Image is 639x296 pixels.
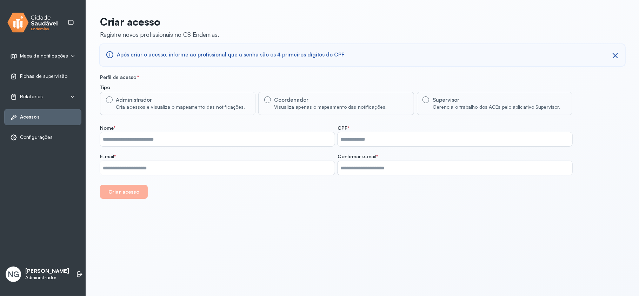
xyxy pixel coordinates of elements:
[338,153,378,160] span: Confirmar e-mail
[8,270,19,279] span: NG
[20,53,68,59] span: Mapa de notificações
[100,125,115,131] span: Nome
[20,73,67,79] span: Fichas de supervisão
[10,73,75,80] a: Fichas de supervisão
[100,31,219,38] div: Registre novos profissionais no CS Endemias.
[7,11,58,34] img: logo.svg
[116,96,245,103] div: Administrador
[20,134,53,140] span: Configurações
[433,96,560,103] div: Supervisor
[338,125,349,131] span: CPF
[25,275,69,281] p: Administrador
[100,74,572,80] div: Perfil de acesso
[433,103,560,110] div: Gerencia o trabalho dos ACEs pelo aplicativo Supervisor.
[100,185,148,199] button: Criar acesso
[100,153,116,160] span: E-mail
[116,103,245,110] div: Cria acessos e visualiza o mapeamento das notificações.
[10,134,75,141] a: Configurações
[117,52,344,58] span: Após criar o acesso, informe ao profissional que a senha são os 4 primeiros dígitos do CPF
[100,84,110,90] span: Tipo
[20,94,43,100] span: Relatórios
[25,268,69,275] p: [PERSON_NAME]
[100,15,219,28] p: Criar acesso
[10,114,75,121] a: Acessos
[274,96,387,103] div: Coordenador
[274,103,387,110] div: Visualiza apenas o mapeamento das notificações.
[20,114,40,120] span: Acessos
